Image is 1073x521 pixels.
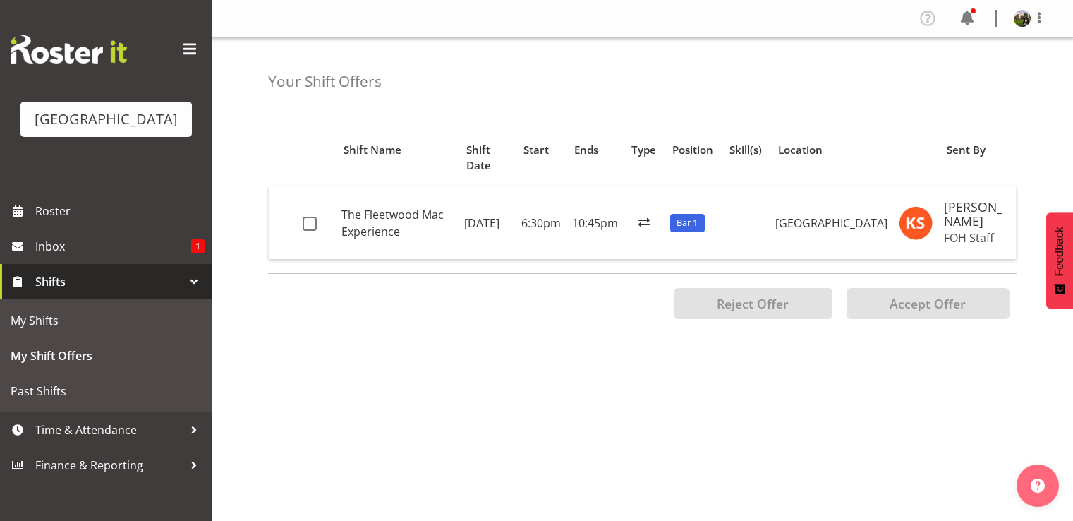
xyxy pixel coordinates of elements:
[1031,479,1045,493] img: help-xxl-2.png
[268,73,382,90] h4: Your Shift Offers
[677,216,698,229] span: Bar 1
[336,186,459,260] td: The Fleetwood Mac Experience
[674,288,832,319] button: Reject Offer
[778,142,823,158] span: Location
[944,200,1005,229] h5: [PERSON_NAME]
[4,373,208,409] a: Past Shifts
[11,35,127,64] img: Rosterit website logo
[899,206,933,240] img: kelly-shepherd9515.jpg
[11,345,201,366] span: My Shift Offers
[344,142,401,158] span: Shift Name
[4,303,208,338] a: My Shifts
[4,338,208,373] a: My Shift Offers
[466,142,507,174] span: Shift Date
[35,236,191,257] span: Inbox
[11,310,201,331] span: My Shifts
[35,419,183,441] span: Time & Attendance
[717,295,789,312] span: Reject Offer
[1014,10,1031,27] img: valerie-donaldson30b84046e2fb4b3171eb6bf86b7ff7f4.png
[729,142,762,158] span: Skill(s)
[35,271,183,292] span: Shifts
[944,231,1005,245] p: FOH Staff
[459,186,516,260] td: [DATE]
[574,142,598,158] span: Ends
[1053,227,1066,276] span: Feedback
[35,455,183,476] span: Finance & Reporting
[11,381,201,402] span: Past Shifts
[1046,212,1073,309] button: Feedback - Show survey
[847,288,1010,319] button: Accept Offer
[191,239,205,253] span: 1
[672,142,713,158] span: Position
[566,186,624,260] td: 10:45pm
[35,200,205,222] span: Roster
[35,109,178,130] div: [GEOGRAPHIC_DATA]
[516,186,566,260] td: 6:30pm
[631,142,656,158] span: Type
[770,186,893,260] td: [GEOGRAPHIC_DATA]
[890,295,966,312] span: Accept Offer
[523,142,549,158] span: Start
[947,142,986,158] span: Sent By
